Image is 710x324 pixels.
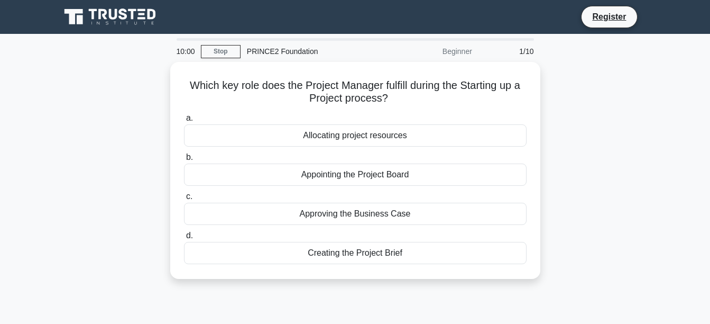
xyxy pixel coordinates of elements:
div: Creating the Project Brief [184,242,527,264]
span: a. [186,113,193,122]
div: Beginner [386,41,478,62]
div: 1/10 [478,41,540,62]
div: Allocating project resources [184,124,527,147]
div: 10:00 [170,41,201,62]
div: PRINCE2 Foundation [241,41,386,62]
div: Appointing the Project Board [184,164,527,186]
span: c. [186,192,192,201]
h5: Which key role does the Project Manager fulfill during the Starting up a Project process? [183,79,528,105]
a: Register [586,10,632,23]
div: Approving the Business Case [184,203,527,225]
span: d. [186,231,193,240]
a: Stop [201,45,241,58]
span: b. [186,152,193,161]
